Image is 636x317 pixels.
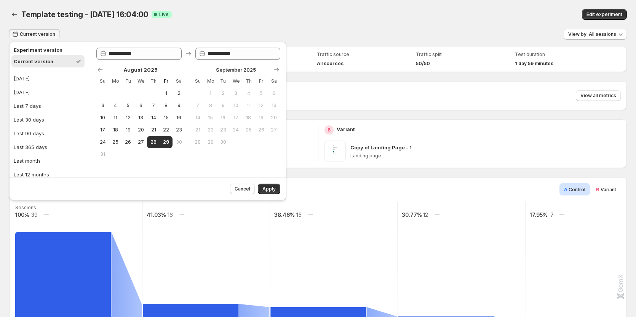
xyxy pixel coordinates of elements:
text: 38.46% [274,211,295,218]
span: Sa [271,78,277,84]
span: 3 [99,102,106,109]
button: Friday September 26 2025 [255,124,267,136]
button: Monday September 8 2025 [204,99,217,112]
button: Tuesday September 9 2025 [217,99,229,112]
span: 26 [125,139,131,145]
span: 27 [137,139,144,145]
a: Test duration1 day 59 minutes [515,51,593,67]
span: View by: All sessions [568,31,616,37]
p: Copy of Landing Page - 1 [350,144,412,151]
button: Tuesday September 16 2025 [217,112,229,124]
button: Monday August 25 2025 [109,136,121,148]
button: Wednesday September 17 2025 [230,112,242,124]
button: Thursday September 18 2025 [242,112,255,124]
div: [DATE] [14,75,30,82]
span: A [564,186,567,192]
button: Saturday September 6 2025 [268,87,280,99]
text: 12 [423,211,428,218]
button: Monday September 15 2025 [204,112,217,124]
span: 19 [125,127,131,133]
span: We [233,78,239,84]
button: Wednesday August 6 2025 [134,99,147,112]
span: 2 [220,90,226,96]
button: Sunday August 17 2025 [96,124,109,136]
button: Last 365 days [11,141,88,153]
text: 41.03% [147,211,166,218]
span: Traffic split [416,51,493,58]
span: Current version [20,31,55,37]
button: Thursday August 21 2025 [147,124,160,136]
span: Mo [112,78,118,84]
button: Thursday September 25 2025 [242,124,255,136]
button: Saturday August 23 2025 [173,124,185,136]
div: [DATE] [14,88,30,96]
span: Live [159,11,169,18]
button: Friday August 8 2025 [160,99,173,112]
button: Saturday September 20 2025 [268,112,280,124]
span: 11 [245,102,252,109]
button: Saturday August 16 2025 [173,112,185,124]
h4: All sources [317,61,344,67]
text: 15 [296,211,302,218]
button: Monday September 1 2025 [204,87,217,99]
text: 100% [15,211,29,218]
span: 11 [112,115,118,121]
span: Th [150,78,157,84]
button: Tuesday August 19 2025 [122,124,134,136]
button: Wednesday September 3 2025 [230,87,242,99]
span: 27 [271,127,277,133]
span: 19 [258,115,264,121]
span: 4 [245,90,252,96]
button: Friday August 1 2025 [160,87,173,99]
span: 6 [271,90,277,96]
span: Test duration [515,51,593,58]
div: Last 7 days [14,102,41,110]
h2: Experiment version [14,46,82,54]
button: Wednesday September 10 2025 [230,99,242,112]
div: Last 90 days [14,130,44,137]
button: Last 30 days [11,114,88,126]
button: Friday August 15 2025 [160,112,173,124]
button: Last 7 days [11,100,88,112]
button: Saturday August 2 2025 [173,87,185,99]
a: Traffic split50/50 [416,51,493,67]
th: Friday [255,75,267,87]
th: Saturday [268,75,280,87]
span: Variant [601,187,616,192]
span: 23 [220,127,226,133]
th: Wednesday [230,75,242,87]
span: 3 [233,90,239,96]
button: Thursday August 14 2025 [147,112,160,124]
button: Edit experiment [582,9,627,20]
span: 18 [112,127,118,133]
text: 30.77% [402,211,422,218]
button: Monday September 22 2025 [204,124,217,136]
text: 16 [168,211,173,218]
div: Last month [14,157,40,165]
h2: B [328,127,331,133]
div: Last 365 days [14,143,47,151]
button: Thursday September 11 2025 [242,99,255,112]
span: 28 [195,139,201,145]
button: Thursday September 4 2025 [242,87,255,99]
span: View all metrics [580,93,616,99]
button: Wednesday August 13 2025 [134,112,147,124]
span: 5 [125,102,131,109]
span: Apply [262,186,276,192]
span: Traffic source [317,51,394,58]
span: 22 [163,127,169,133]
span: 14 [195,115,201,121]
span: 20 [271,115,277,121]
span: 9 [176,102,182,109]
button: Friday August 22 2025 [160,124,173,136]
button: Wednesday August 27 2025 [134,136,147,148]
span: 4 [112,102,118,109]
span: We [137,78,144,84]
span: Fr [163,78,169,84]
div: Current version [14,58,53,65]
span: 30 [220,139,226,145]
span: 21 [150,127,157,133]
button: Monday August 11 2025 [109,112,121,124]
span: 7 [195,102,201,109]
span: 23 [176,127,182,133]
